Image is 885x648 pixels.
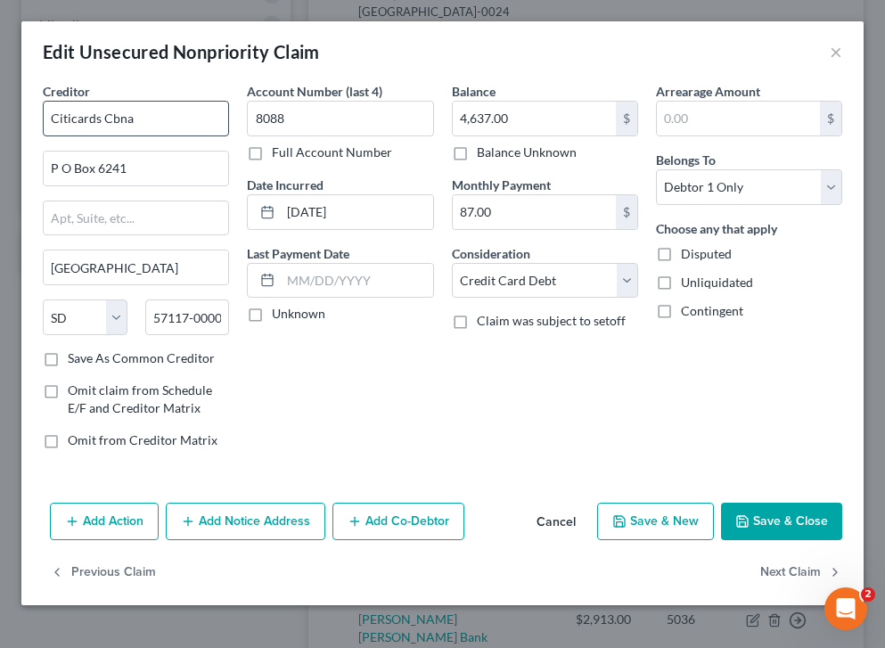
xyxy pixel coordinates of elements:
input: 0.00 [657,102,820,135]
input: Apt, Suite, etc... [44,201,228,235]
input: Enter zip... [145,299,230,335]
span: Creditor [43,84,90,99]
input: XXXX [247,101,433,136]
input: Search creditor by name... [43,101,229,136]
button: × [830,41,842,62]
iframe: Intercom live chat [824,587,867,630]
button: Add Action [50,503,159,540]
label: Account Number (last 4) [247,82,382,101]
span: Omit claim from Schedule E/F and Creditor Matrix [68,382,212,415]
span: Omit from Creditor Matrix [68,432,217,447]
div: $ [616,102,637,135]
span: Disputed [681,246,732,261]
label: Date Incurred [247,176,324,194]
span: Unliquidated [681,275,753,290]
div: Edit Unsecured Nonpriority Claim [43,39,320,64]
label: Monthly Payment [452,176,551,194]
button: Save & Close [721,503,842,540]
label: Last Payment Date [247,244,349,263]
label: Choose any that apply [656,219,777,238]
input: MM/DD/YYYY [281,195,432,229]
div: $ [820,102,841,135]
span: 2 [861,587,875,602]
label: Balance [452,82,496,101]
button: Add Co-Debtor [332,503,464,540]
label: Unknown [272,305,325,323]
button: Next Claim [760,554,842,592]
label: Save As Common Creditor [68,349,215,367]
label: Arrearage Amount [656,82,760,101]
input: MM/DD/YYYY [281,264,432,298]
input: 0.00 [453,102,616,135]
button: Add Notice Address [166,503,325,540]
button: Save & New [597,503,714,540]
span: Contingent [681,303,743,318]
label: Consideration [452,244,530,263]
input: 0.00 [453,195,616,229]
span: Claim was subject to setoff [477,313,626,328]
label: Full Account Number [272,144,392,161]
input: Enter address... [44,152,228,185]
label: Balance Unknown [477,144,577,161]
div: $ [616,195,637,229]
button: Cancel [522,504,590,540]
input: Enter city... [44,250,228,284]
button: Previous Claim [50,554,156,592]
span: Belongs To [656,152,716,168]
